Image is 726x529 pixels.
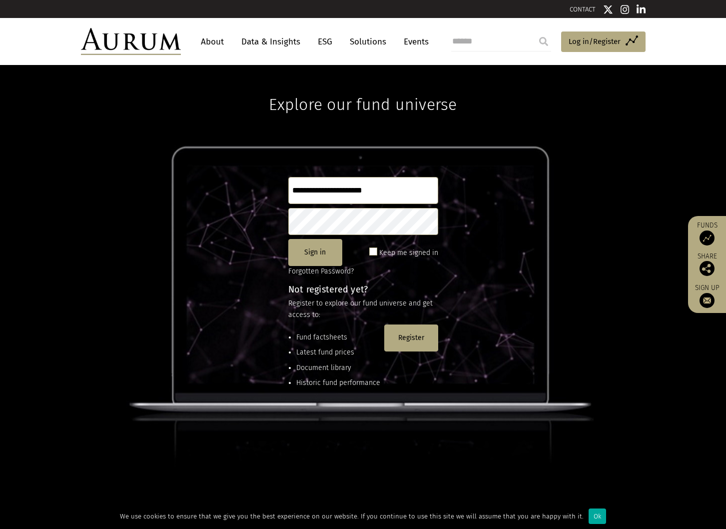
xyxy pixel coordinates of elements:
span: Log in/Register [569,35,621,47]
h4: Not registered yet? [288,285,438,294]
button: Sign in [288,239,342,266]
input: Submit [534,31,554,51]
img: Aurum [81,28,181,55]
li: Fund factsheets [296,332,380,343]
img: Share this post [700,261,715,276]
img: Linkedin icon [637,4,646,14]
img: Instagram icon [621,4,630,14]
div: Ok [589,508,606,524]
a: About [196,32,229,51]
a: Funds [693,221,721,245]
li: Document library [296,362,380,373]
a: Forgotten Password? [288,267,354,275]
label: Keep me signed in [379,247,438,259]
a: Sign up [693,283,721,308]
button: Register [384,324,438,351]
li: Latest fund prices [296,347,380,358]
img: Sign up to our newsletter [700,293,715,308]
img: Access Funds [700,230,715,245]
a: ESG [313,32,337,51]
a: Events [399,32,429,51]
img: Twitter icon [603,4,613,14]
a: CONTACT [570,5,596,13]
a: Solutions [345,32,391,51]
h1: Explore our fund universe [269,65,457,114]
div: Share [693,253,721,276]
li: Historic fund performance [296,377,380,388]
a: Log in/Register [561,31,646,52]
a: Data & Insights [236,32,305,51]
p: Register to explore our fund universe and get access to: [288,298,438,320]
